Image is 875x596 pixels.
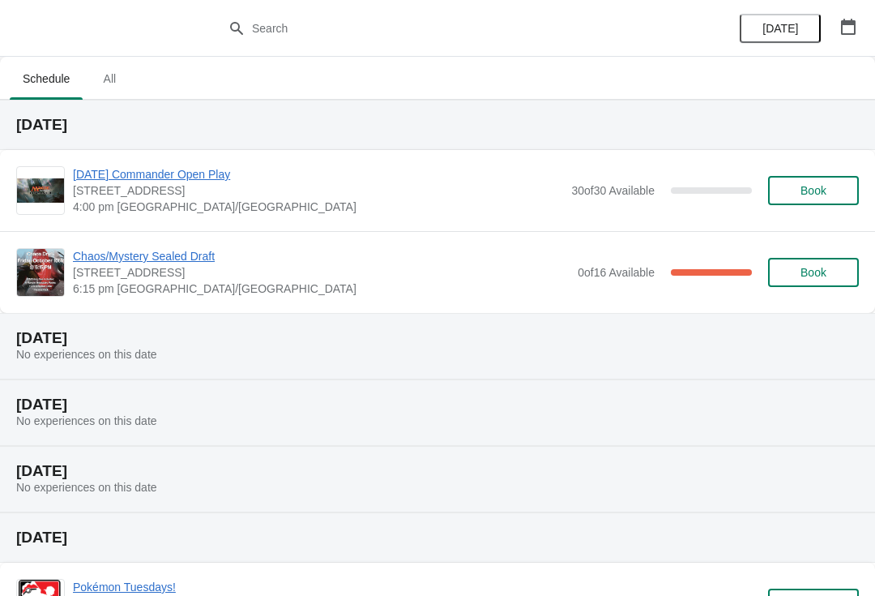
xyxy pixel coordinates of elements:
span: 30 of 30 Available [571,184,655,197]
h2: [DATE] [16,530,859,546]
span: No experiences on this date [16,414,157,427]
img: Friday Commander Open Play | 7998 Centerpoint Drive suite 750, Indianapolis, IN, USA | 4:00 pm Am... [17,178,64,204]
span: [STREET_ADDRESS] [73,264,570,281]
span: Chaos/Mystery Sealed Draft [73,248,570,264]
span: No experiences on this date [16,348,157,361]
span: Pokémon Tuesdays! [73,579,563,595]
img: Chaos/Mystery Sealed Draft | 7998 Centerpoint Dr, Suite 750, Indianapolis, IN, USA | 6:15 pm Amer... [17,249,64,296]
h2: [DATE] [16,397,859,413]
h2: [DATE] [16,117,859,133]
span: 4:00 pm [GEOGRAPHIC_DATA]/[GEOGRAPHIC_DATA] [73,199,563,215]
span: 0 of 16 Available [578,266,655,279]
span: All [89,64,130,93]
button: Book [768,258,859,287]
span: No experiences on this date [16,481,157,494]
span: Schedule [10,64,83,93]
span: [DATE] Commander Open Play [73,166,563,182]
span: Book [800,266,826,279]
span: [STREET_ADDRESS] [73,182,563,199]
span: [DATE] [762,22,798,35]
span: Book [800,184,826,197]
button: Book [768,176,859,205]
input: Search [251,14,656,43]
button: [DATE] [740,14,821,43]
h2: [DATE] [16,463,859,479]
h2: [DATE] [16,330,859,346]
span: 6:15 pm [GEOGRAPHIC_DATA]/[GEOGRAPHIC_DATA] [73,281,570,297]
